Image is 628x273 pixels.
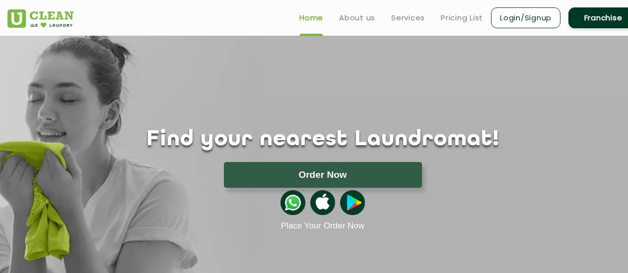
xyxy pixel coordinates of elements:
[491,7,560,28] a: Login/Signup
[339,12,375,24] a: About us
[441,12,483,24] a: Pricing List
[391,12,425,24] a: Services
[340,190,365,215] img: playstoreicon.png
[280,190,305,215] img: whatsappicon.png
[310,190,335,215] img: apple-icon.png
[281,221,364,231] a: Place Your Order Now
[7,9,73,28] img: UClean Laundry and Dry Cleaning
[299,12,323,24] a: Home
[224,162,422,188] button: Order Now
